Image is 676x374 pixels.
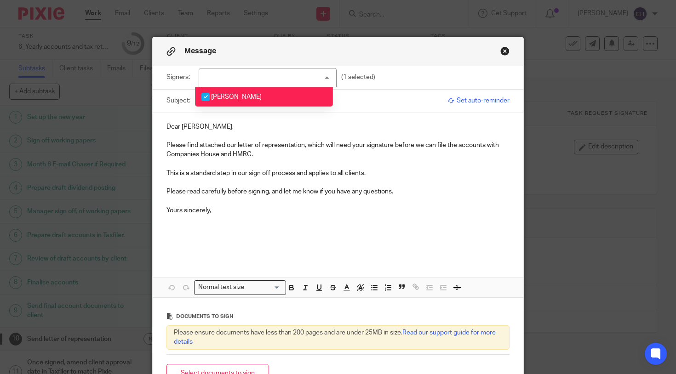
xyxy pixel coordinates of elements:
[176,314,233,319] span: Documents to sign
[166,206,510,215] p: Yours sincerely,
[166,73,194,82] label: Signers:
[194,280,286,295] div: Search for option
[211,94,262,100] span: [PERSON_NAME]
[247,283,281,292] input: Search for option
[166,169,510,178] p: This is a standard step in our sign off process and applies to all clients.
[166,96,190,105] label: Subject:
[166,122,510,131] p: Dear [PERSON_NAME],
[341,73,375,82] p: (1 selected)
[166,325,510,350] div: Please ensure documents have less than 200 pages and are under 25MB in size.
[166,141,510,159] p: Please find attached our letter of representation, which will need your signature before we can f...
[166,187,510,196] p: Please read carefully before signing, and let me know if you have any questions.
[196,283,246,292] span: Normal text size
[447,96,510,105] span: Set auto-reminder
